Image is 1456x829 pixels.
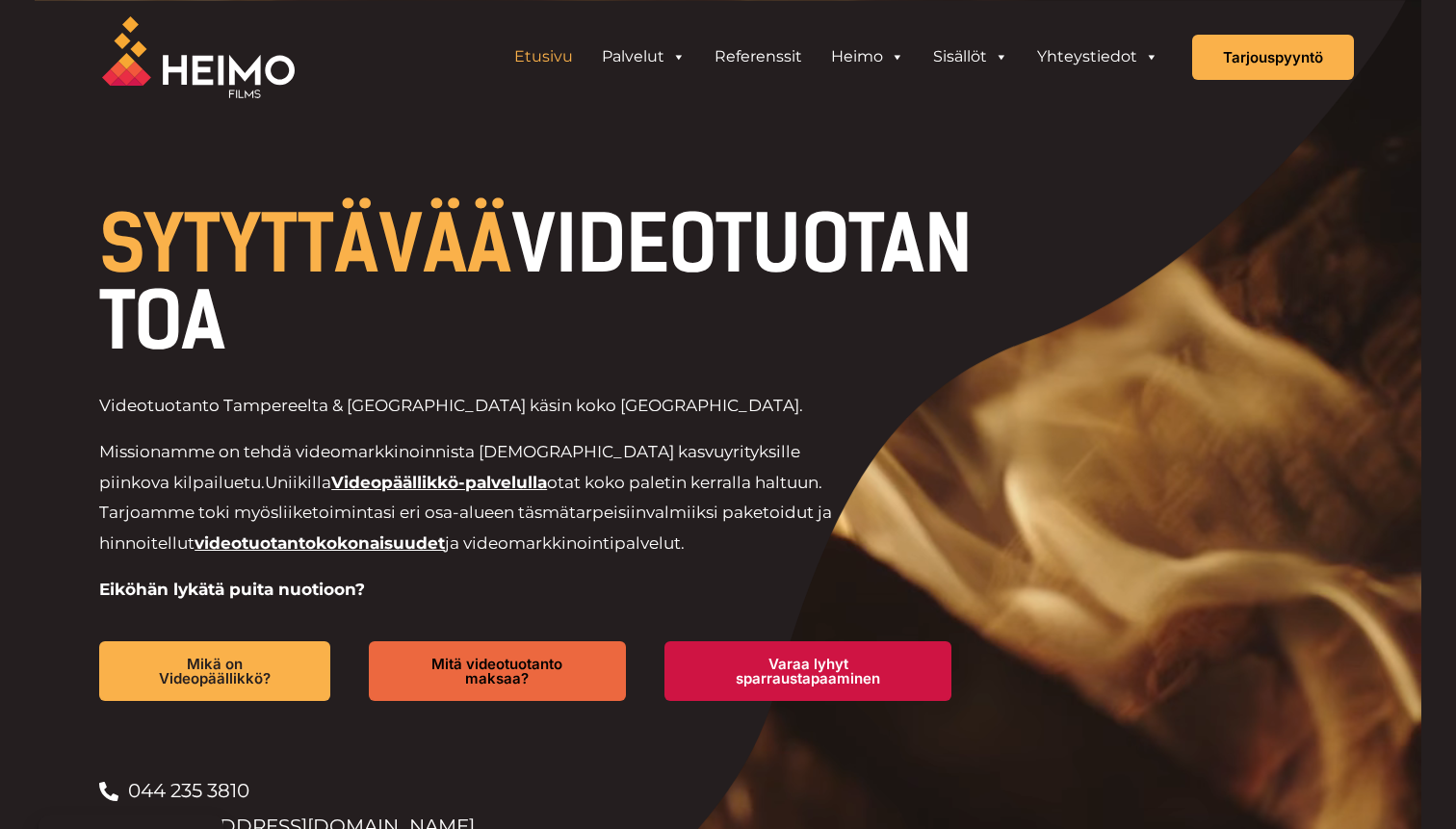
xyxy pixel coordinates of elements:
[664,641,951,701] a: Varaa lyhyt sparraustapaaminen
[445,533,685,553] span: ja videomarkkinointipalvelut.
[500,38,587,76] a: Etusivu
[195,533,445,553] a: videotuotantokokonaisuudet
[490,38,1183,76] aside: Header Widget 1
[700,38,817,76] a: Referenssit
[99,580,365,599] strong: Eiköhän lykätä puita nuotioon?
[99,641,330,701] a: Mikä on Videopäällikkö?
[1192,35,1354,80] a: Tarjouspyyntö
[369,641,626,701] a: Mitä videotuotanto maksaa?
[123,773,249,809] span: 044 235 3810
[130,657,299,686] span: Mikä on Videopäällikkö?
[99,503,832,553] span: valmiiksi paketoidut ja hinnoitellut
[99,391,859,422] p: Videotuotanto Tampereelta & [GEOGRAPHIC_DATA] käsin koko [GEOGRAPHIC_DATA].
[99,437,859,558] p: Missionamme on tehdä videomarkkinoinnista [DEMOGRAPHIC_DATA] kasvuyrityksille piinkova kilpailuetu.
[278,503,646,522] span: liiketoimintasi eri osa-alueen täsmätarpeisiin
[102,16,295,98] img: Heimo Filmsin logo
[1023,38,1173,76] a: Yhteystiedot
[331,473,547,492] a: Videopäällikkö-palvelulla
[99,206,990,360] h1: VIDEOTUOTANTOA
[919,38,1023,76] a: Sisällöt
[587,38,700,76] a: Palvelut
[695,657,921,686] span: Varaa lyhyt sparraustapaaminen
[400,657,595,686] span: Mitä videotuotanto maksaa?
[99,773,990,809] a: 044 235 3810
[99,198,511,291] span: SYTYTTÄVÄÄ
[817,38,919,76] a: Heimo
[265,473,331,492] span: Uniikilla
